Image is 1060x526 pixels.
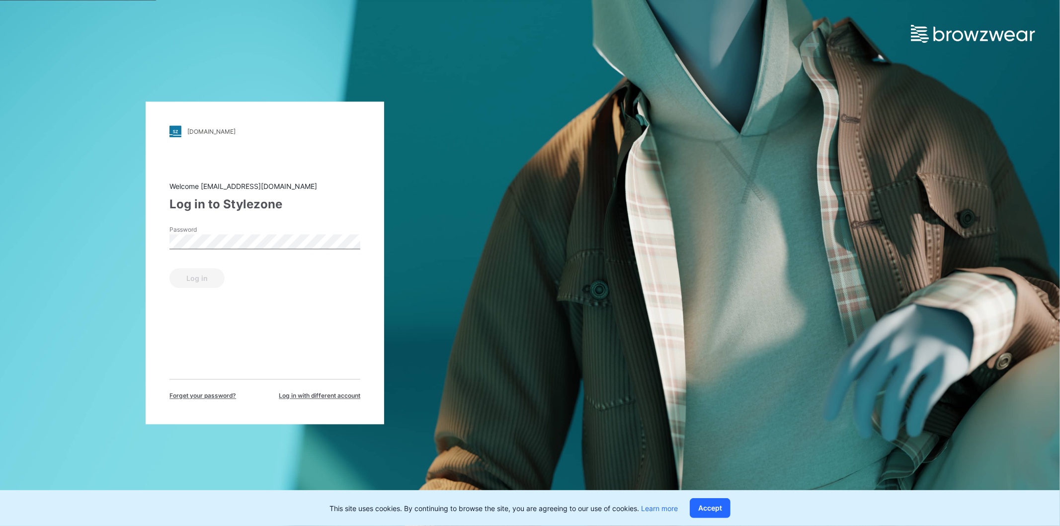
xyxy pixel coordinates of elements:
[169,196,360,214] div: Log in to Stylezone
[690,498,731,518] button: Accept
[169,226,239,235] label: Password
[329,503,678,514] p: This site uses cookies. By continuing to browse the site, you are agreeing to our use of cookies.
[169,126,360,138] a: [DOMAIN_NAME]
[911,25,1035,43] img: browzwear-logo.e42bd6dac1945053ebaf764b6aa21510.svg
[187,128,236,135] div: [DOMAIN_NAME]
[169,126,181,138] img: stylezone-logo.562084cfcfab977791bfbf7441f1a819.svg
[279,392,360,401] span: Log in with different account
[169,181,360,192] div: Welcome [EMAIL_ADDRESS][DOMAIN_NAME]
[169,392,236,401] span: Forget your password?
[641,504,678,513] a: Learn more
